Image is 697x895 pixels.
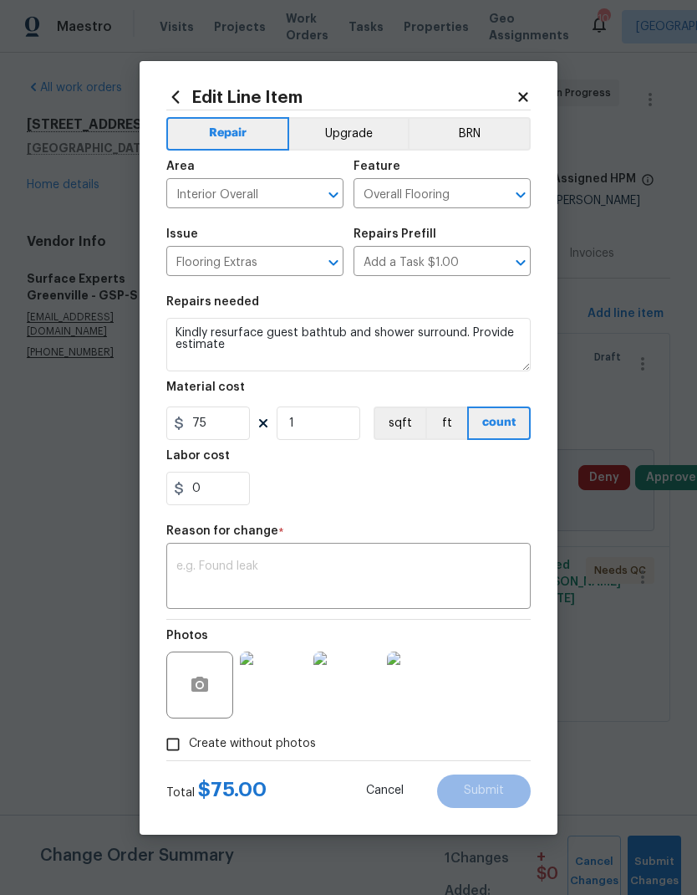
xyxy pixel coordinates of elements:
[437,775,531,808] button: Submit
[166,781,267,801] div: Total
[354,228,436,240] h5: Repairs Prefill
[166,630,208,642] h5: Photos
[467,407,531,440] button: count
[166,88,516,106] h2: Edit Line Item
[189,735,316,753] span: Create without photos
[509,183,532,207] button: Open
[322,183,345,207] button: Open
[408,117,531,151] button: BRN
[354,161,400,172] h5: Feature
[166,228,198,240] h5: Issue
[166,161,195,172] h5: Area
[374,407,425,440] button: sqft
[425,407,467,440] button: ft
[464,785,504,797] span: Submit
[339,775,430,808] button: Cancel
[166,381,245,393] h5: Material cost
[166,117,289,151] button: Repair
[166,318,531,371] textarea: Kindly resurface guest bathtub and shower surround. Provide estimate
[366,785,404,797] span: Cancel
[509,251,532,274] button: Open
[198,780,267,800] span: $ 75.00
[166,450,230,462] h5: Labor cost
[289,117,409,151] button: Upgrade
[166,525,278,537] h5: Reason for change
[322,251,345,274] button: Open
[166,296,259,308] h5: Repairs needed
